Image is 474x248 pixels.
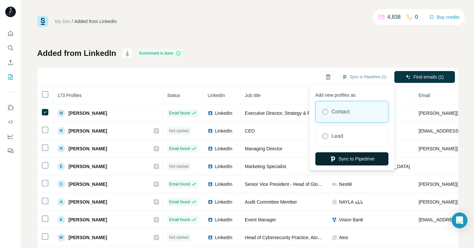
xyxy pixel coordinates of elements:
button: Search [5,42,16,54]
span: Senior Vice President - Head of Global Marketing and Marketing Transformation [245,182,408,187]
span: [PERSON_NAME] [68,163,107,170]
img: company-logo [332,182,337,187]
span: 173 Profiles [57,93,82,98]
p: Add new profiles as [315,89,388,98]
label: Contact [331,108,350,116]
span: Not started [169,128,189,134]
button: Enrich CSV [5,57,16,68]
span: [PERSON_NAME] [68,128,107,134]
span: LinkedIn [215,145,232,152]
img: LinkedIn logo [208,182,213,187]
span: Find emails (1) [413,74,444,80]
label: Lead [331,132,343,140]
span: Head of Cybersecurity Practice, Atos Growing Markets [245,235,356,240]
div: M [57,109,65,117]
img: LinkedIn logo [208,111,213,116]
span: [PERSON_NAME] [68,234,107,241]
span: LinkedIn [215,181,232,187]
span: Vision Bank [339,216,363,223]
span: Not started [169,163,189,169]
button: Feedback [5,145,16,157]
p: 0 [415,13,418,21]
img: LinkedIn logo [208,217,213,222]
button: Dashboard [5,131,16,142]
span: Email found [169,146,190,152]
span: [PERSON_NAME] [68,199,107,205]
span: [PERSON_NAME] [68,145,107,152]
img: LinkedIn logo [208,128,213,134]
h1: Added from LinkedIn [37,48,116,59]
img: LinkedIn logo [208,146,213,151]
span: Email found [169,181,190,187]
span: Executive Director, Strategy & Partnerships [245,111,333,116]
div: W [57,234,65,241]
span: Job title [245,93,261,98]
span: LinkedIn [215,110,232,116]
img: LinkedIn logo [208,235,213,240]
span: Atos [339,234,348,241]
span: [PERSON_NAME] [68,181,107,187]
img: company-logo [332,217,337,222]
span: Marketing Specialist [245,164,286,169]
span: Email [419,93,430,98]
span: Nestlé [339,181,352,187]
span: CEO [245,128,255,134]
li: / [72,18,73,25]
span: Status [167,93,180,98]
span: NAYLA نايلة [339,199,363,205]
span: Managing Director [245,146,282,151]
div: E [57,162,65,170]
span: LinkedIn [215,163,232,170]
div: C [57,180,65,188]
a: My lists [55,19,70,24]
div: Open Intercom Messenger [452,212,467,228]
span: LinkedIn [215,234,232,241]
img: LinkedIn logo [208,199,213,205]
div: Enrichment is done [137,49,183,57]
span: LinkedIn [215,199,232,205]
span: Email found [169,199,190,205]
div: A [57,198,65,206]
button: Quick start [5,28,16,39]
img: Surfe Logo [37,16,48,27]
span: Email found [169,217,190,223]
span: Not started [169,235,189,240]
button: Sync to Pipedrive [315,152,388,165]
p: 4,838 [387,13,401,21]
span: LinkedIn [208,93,225,98]
span: Email found [169,110,190,116]
span: Event Manager [245,217,276,222]
img: Avatar [5,7,16,17]
button: Buy credits [429,12,460,22]
button: My lists [5,71,16,83]
button: Sync to Pipedrive (1) [337,72,391,82]
div: R [57,145,65,153]
span: Audit Committee Member [245,199,297,205]
div: Added from LinkedIn [74,18,117,25]
span: LinkedIn [215,128,232,134]
button: Find emails (1) [394,71,455,83]
span: [PERSON_NAME] [68,110,107,116]
button: Use Surfe on LinkedIn [5,102,16,113]
span: [PERSON_NAME] [68,216,107,223]
span: LinkedIn [215,216,232,223]
div: R [57,127,65,135]
button: Use Surfe API [5,116,16,128]
img: LinkedIn logo [208,164,213,169]
div: K [57,216,65,224]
